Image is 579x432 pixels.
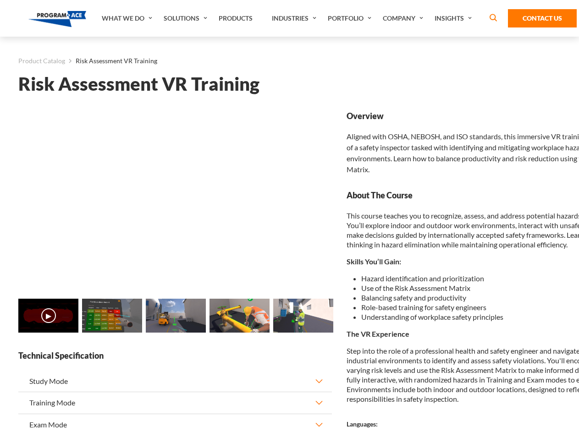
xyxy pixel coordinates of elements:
img: Program-Ace [28,11,87,27]
a: Product Catalog [18,55,65,67]
img: Risk Assessment VR Training - Preview 1 [82,299,142,333]
a: Contact Us [508,9,577,27]
li: Risk Assessment VR Training [65,55,157,67]
img: Risk Assessment VR Training - Preview 2 [146,299,206,333]
button: Study Mode [18,371,332,392]
button: ▶ [41,308,56,323]
img: Risk Assessment VR Training - Preview 4 [273,299,333,333]
img: Risk Assessment VR Training - Video 0 [18,299,78,333]
strong: Languages: [347,420,378,428]
strong: Technical Specification [18,350,332,361]
iframe: Risk Assessment VR Training - Video 0 [18,110,332,287]
button: Training Mode [18,392,332,413]
img: Risk Assessment VR Training - Preview 3 [210,299,270,333]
